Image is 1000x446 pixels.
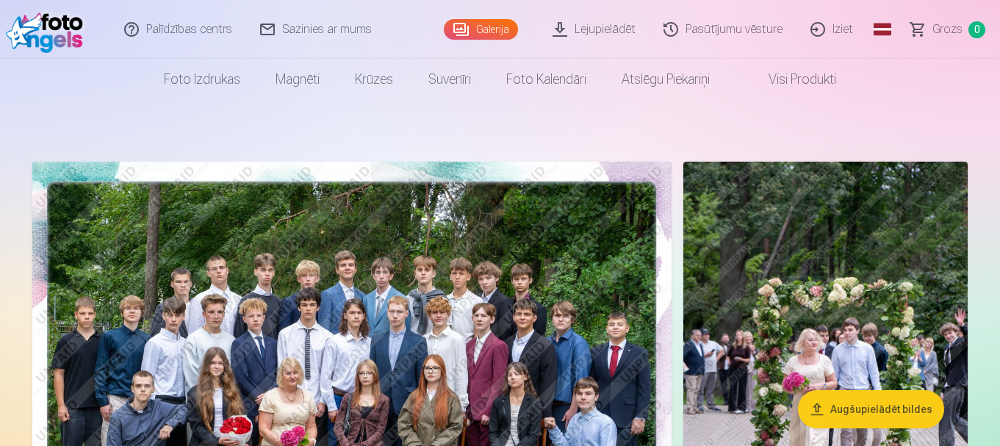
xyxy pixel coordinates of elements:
span: Grozs [932,21,963,38]
a: Foto kalendāri [489,59,604,100]
button: Augšupielādēt bildes [798,390,944,428]
a: Krūzes [337,59,411,100]
a: Galerija [444,19,518,40]
img: /fa3 [6,6,90,53]
span: 0 [968,21,985,38]
a: Magnēti [258,59,337,100]
a: Visi produkti [727,59,854,100]
a: Foto izdrukas [146,59,258,100]
a: Suvenīri [411,59,489,100]
a: Atslēgu piekariņi [604,59,727,100]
